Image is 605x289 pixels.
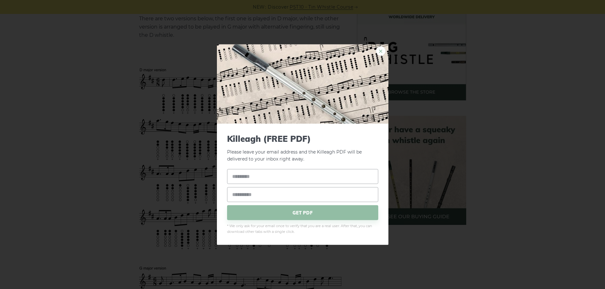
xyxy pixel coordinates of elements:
[227,134,378,163] p: Please leave your email address and the Killeagh PDF will be delivered to your inbox right away.
[217,44,388,123] img: Tin Whistle Tab Preview
[227,205,378,220] span: GET PDF
[227,134,378,143] span: Killeagh (FREE PDF)
[227,223,378,235] span: * We only ask for your email once to verify that you are a real user. After that, you can downloa...
[376,46,386,56] a: ×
